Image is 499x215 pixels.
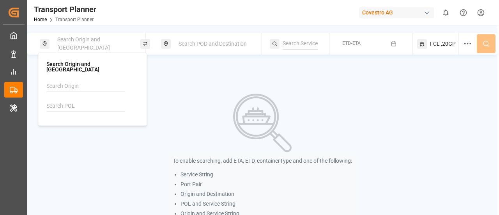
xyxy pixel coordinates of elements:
[455,4,472,21] button: Help Center
[359,7,434,18] div: Covestro AG
[359,5,437,20] button: Covestro AG
[180,171,352,179] li: Service String
[283,38,318,50] input: Search Service String
[179,41,247,47] span: Search POD and Destination
[34,17,47,22] a: Home
[57,36,110,51] span: Search Origin and [GEOGRAPHIC_DATA]
[441,40,456,48] span: ,20GP
[180,200,352,208] li: POL and Service String
[46,80,125,92] input: Search Origin
[180,190,352,198] li: Origin and Destination
[430,40,440,48] span: FCL
[342,41,361,46] span: ETD-ETA
[46,61,138,72] h4: Search Origin and [GEOGRAPHIC_DATA]
[437,4,455,21] button: show 0 new notifications
[34,4,96,15] div: Transport Planner
[180,180,352,188] li: Port Pair
[233,94,292,152] img: Search
[334,36,407,52] button: ETD-ETA
[46,100,125,112] input: Search POL
[173,157,352,165] p: To enable searching, add ETA, ETD, containerType and one of the following:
